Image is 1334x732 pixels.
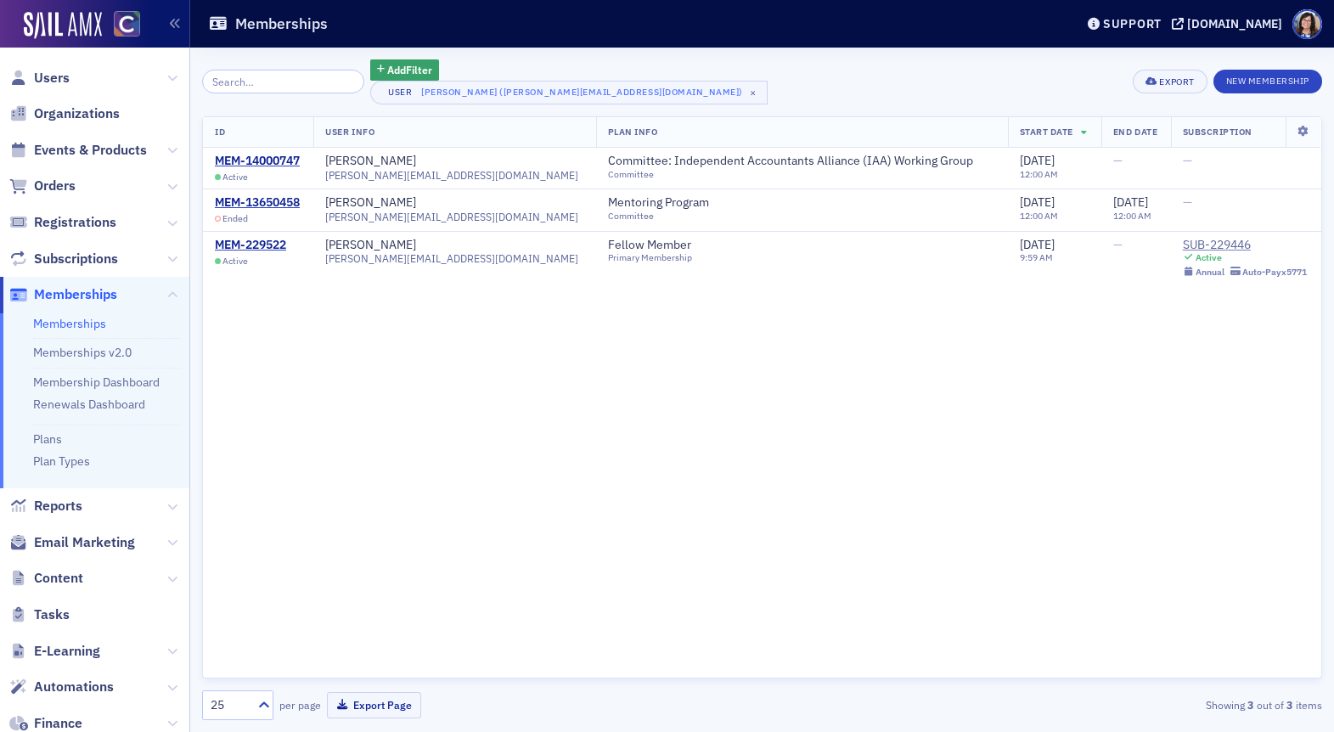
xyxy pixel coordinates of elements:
span: Subscription [1183,126,1252,138]
span: Subscriptions [34,250,118,268]
span: [DATE] [1113,194,1148,210]
span: — [1113,153,1123,168]
div: Primary Membership [608,252,706,263]
span: Email Marketing [34,533,135,552]
span: E-Learning [34,642,100,661]
a: Automations [9,678,114,696]
a: MEM-14000747 [215,154,300,169]
span: Add Filter [387,62,432,77]
button: New Membership [1213,70,1322,93]
span: [PERSON_NAME][EMAIL_ADDRESS][DOMAIN_NAME] [325,211,578,223]
span: [DATE] [1020,194,1055,210]
img: SailAMX [114,11,140,37]
a: Subscriptions [9,250,118,268]
span: Active [222,256,248,267]
span: [PERSON_NAME][EMAIL_ADDRESS][DOMAIN_NAME] [325,169,578,182]
a: Memberships [33,316,106,331]
span: Profile [1292,9,1322,39]
span: Events & Products [34,141,147,160]
time: 12:00 AM [1020,168,1058,180]
span: Memberships [34,285,117,304]
a: Email Marketing [9,533,135,552]
a: Tasks [9,605,70,624]
a: Renewals Dashboard [33,397,145,412]
h1: Memberships [235,14,328,34]
time: 9:59 AM [1020,251,1053,263]
span: Active [222,172,248,183]
a: Organizations [9,104,120,123]
div: Committee [608,211,724,222]
a: MEM-229522 [215,238,286,253]
span: — [1183,153,1192,168]
button: Export [1133,70,1207,93]
span: Content [34,569,83,588]
a: Memberships [9,285,117,304]
span: × [746,85,761,100]
div: Active [1196,252,1222,263]
a: MEM-13650458 [215,195,300,211]
a: [PERSON_NAME] [325,238,416,253]
a: Reports [9,497,82,515]
strong: 3 [1245,697,1257,712]
a: New Membership [1213,72,1322,87]
div: User [383,87,419,98]
div: 25 [211,696,248,714]
a: SUB-229446 [1183,238,1308,253]
label: per page [279,697,321,712]
span: Ended [222,213,248,224]
time: 12:00 AM [1020,210,1058,222]
span: Reports [34,497,82,515]
a: Content [9,569,83,588]
a: View Homepage [102,11,140,40]
input: Search… [202,70,364,93]
span: Orders [34,177,76,195]
time: 12:00 AM [1113,210,1151,222]
a: [PERSON_NAME] [325,154,416,169]
a: Orders [9,177,76,195]
span: [PERSON_NAME][EMAIL_ADDRESS][DOMAIN_NAME] [325,252,578,265]
a: Memberships v2.0 [33,345,132,360]
a: Registrations [9,213,116,232]
span: User Info [325,126,374,138]
button: [DOMAIN_NAME] [1172,18,1288,30]
div: Export [1159,77,1194,87]
button: Export Page [327,692,421,718]
div: Support [1103,16,1162,31]
div: Annual [1196,267,1224,278]
a: Plans [33,431,62,447]
button: User[PERSON_NAME] ([PERSON_NAME][EMAIL_ADDRESS][DOMAIN_NAME])× [370,81,768,104]
div: [PERSON_NAME] ([PERSON_NAME][EMAIL_ADDRESS][DOMAIN_NAME]) [421,87,743,98]
strong: 3 [1284,697,1296,712]
a: Membership Dashboard [33,374,160,390]
span: Plan Info [608,126,658,138]
a: Mentoring Program [608,195,724,211]
a: Users [9,69,70,87]
a: [PERSON_NAME] [325,195,416,211]
span: Registrations [34,213,116,232]
a: Events & Products [9,141,147,160]
div: [DOMAIN_NAME] [1187,16,1282,31]
div: Auto-Pay x5771 [1242,267,1307,278]
button: AddFilter [370,59,440,81]
a: Plan Types [33,453,90,469]
img: SailAMX [24,12,102,39]
span: — [1113,237,1123,252]
div: Committee [608,169,988,180]
span: Organizations [34,104,120,123]
a: Fellow Member [608,238,706,253]
span: Automations [34,678,114,696]
span: Users [34,69,70,87]
span: Tasks [34,605,70,624]
span: — [1183,194,1192,210]
div: Showing out of items [960,697,1322,712]
a: Committee: Independent Accountants Alliance (IAA) Working Group [608,154,988,169]
a: E-Learning [9,642,100,661]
